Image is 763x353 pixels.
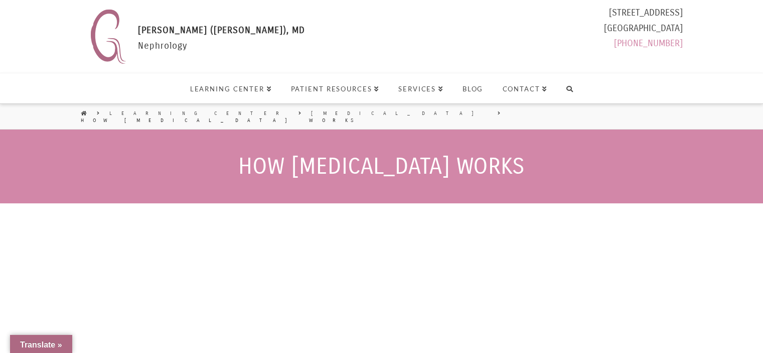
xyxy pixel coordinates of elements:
[398,86,443,92] span: Services
[81,117,363,124] a: How [MEDICAL_DATA] Works
[452,73,493,103] a: Blog
[291,86,379,92] span: Patient Resources
[604,5,683,55] div: [STREET_ADDRESS] [GEOGRAPHIC_DATA]
[614,38,683,49] a: [PHONE_NUMBER]
[86,5,130,68] img: Nephrology
[388,73,452,103] a: Services
[311,110,488,117] a: [MEDICAL_DATA]
[503,86,548,92] span: Contact
[180,73,281,103] a: Learning Center
[109,110,288,117] a: Learning Center
[20,340,62,349] span: Translate »
[138,25,305,36] span: [PERSON_NAME] ([PERSON_NAME]), MD
[281,73,389,103] a: Patient Resources
[493,73,557,103] a: Contact
[190,86,272,92] span: Learning Center
[463,86,484,92] span: Blog
[138,23,305,68] div: Nephrology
